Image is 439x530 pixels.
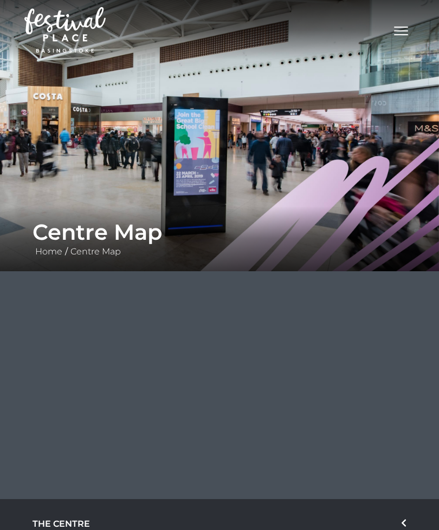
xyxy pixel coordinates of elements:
div: / [24,219,415,258]
img: Festival Place Logo [24,7,106,53]
h1: Centre Map [33,219,406,245]
button: Toggle navigation [388,22,415,37]
a: Centre Map [68,246,124,257]
a: Home [33,246,65,257]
